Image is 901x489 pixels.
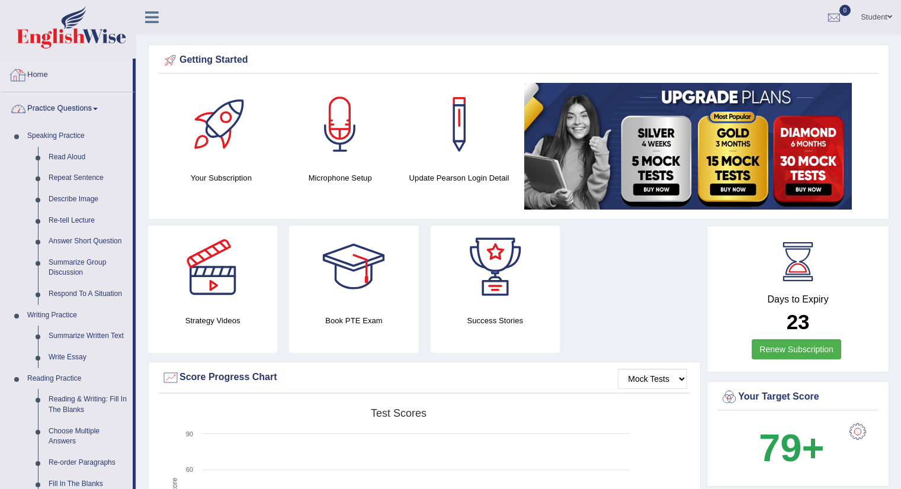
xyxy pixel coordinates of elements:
[43,347,133,368] a: Write Essay
[22,126,133,147] a: Speaking Practice
[43,147,133,168] a: Read Aloud
[43,168,133,189] a: Repeat Sentence
[524,83,852,210] img: small5.jpg
[148,314,277,327] h4: Strategy Videos
[287,172,394,184] h4: Microphone Setup
[43,452,133,474] a: Re-order Paragraphs
[431,314,560,327] h4: Success Stories
[720,388,876,406] div: Your Target Score
[43,326,133,347] a: Summarize Written Text
[43,389,133,420] a: Reading & Writing: Fill In The Blanks
[720,294,876,305] h4: Days to Expiry
[43,421,133,452] a: Choose Multiple Answers
[43,189,133,210] a: Describe Image
[43,284,133,305] a: Respond To A Situation
[43,252,133,284] a: Summarize Group Discussion
[1,92,133,122] a: Practice Questions
[22,368,133,390] a: Reading Practice
[839,5,851,16] span: 0
[1,59,133,88] a: Home
[787,310,810,333] b: 23
[371,407,427,419] tspan: Test scores
[186,430,193,437] text: 90
[752,339,841,359] a: Renew Subscription
[22,305,133,326] a: Writing Practice
[759,426,824,469] b: 79+
[43,210,133,231] a: Re-tell Lecture
[289,314,418,327] h4: Book PTE Exam
[186,466,193,473] text: 60
[162,52,876,69] div: Getting Started
[406,172,513,184] h4: Update Pearson Login Detail
[162,369,687,387] div: Score Progress Chart
[43,231,133,252] a: Answer Short Question
[168,172,275,184] h4: Your Subscription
